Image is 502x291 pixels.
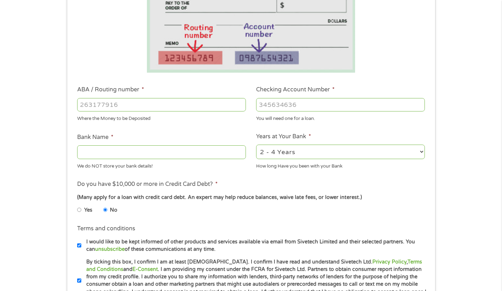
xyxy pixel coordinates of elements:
[77,86,144,93] label: ABA / Routing number
[77,181,218,188] label: Do you have $10,000 or more in Credit Card Debt?
[256,160,425,170] div: How long Have you been with your Bank
[95,246,125,252] a: unsubscribe
[256,113,425,122] div: You will need one for a loan.
[77,160,246,170] div: We do NOT store your bank details!
[77,113,246,122] div: Where the Money to be Deposited
[77,225,135,232] label: Terms and conditions
[110,206,117,214] label: No
[77,134,113,141] label: Bank Name
[86,259,422,272] a: Terms and Conditions
[77,98,246,111] input: 263177916
[372,259,407,265] a: Privacy Policy
[256,133,311,140] label: Years at Your Bank
[256,98,425,111] input: 345634636
[132,266,158,272] a: E-Consent
[77,194,424,201] div: (Many apply for a loan with credit card debt. An expert may help reduce balances, waive late fees...
[256,86,335,93] label: Checking Account Number
[81,238,427,253] label: I would like to be kept informed of other products and services available via email from Sivetech...
[84,206,92,214] label: Yes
